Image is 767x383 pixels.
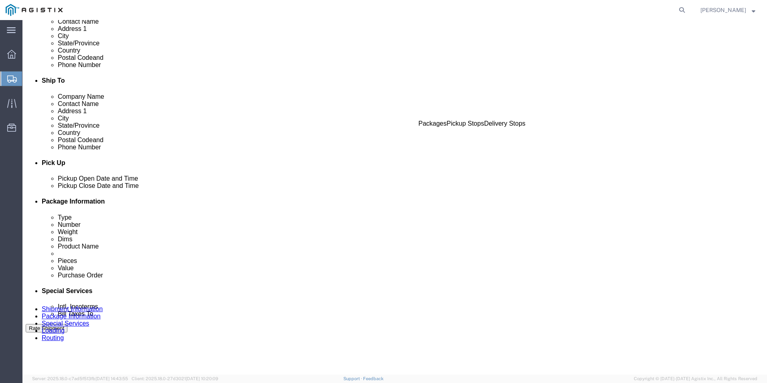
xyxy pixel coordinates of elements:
[343,376,363,381] a: Support
[700,5,756,15] button: [PERSON_NAME]
[363,376,383,381] a: Feedback
[186,376,218,381] span: [DATE] 10:20:09
[700,6,746,14] span: Robert Hall
[6,4,63,16] img: logo
[132,376,218,381] span: Client: 2025.18.0-27d3021
[22,20,767,375] iframe: FS Legacy Container
[634,375,757,382] span: Copyright © [DATE]-[DATE] Agistix Inc., All Rights Reserved
[95,376,128,381] span: [DATE] 14:43:55
[32,376,128,381] span: Server: 2025.18.0-c7ad5f513fb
